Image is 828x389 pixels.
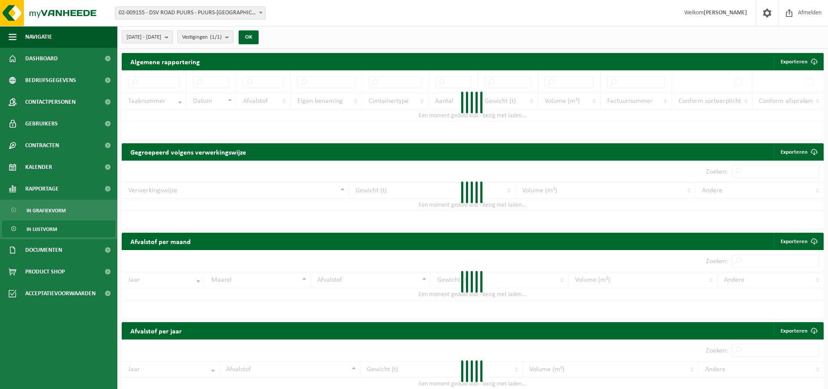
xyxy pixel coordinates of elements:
span: Vestigingen [182,31,222,44]
span: Dashboard [25,48,58,69]
span: Contracten [25,135,59,156]
span: Rapportage [25,178,59,200]
button: OK [239,30,259,44]
a: Exporteren [774,322,823,340]
h2: Gegroepeerd volgens verwerkingswijze [122,143,255,160]
span: In lijstvorm [27,221,57,237]
a: Exporteren [774,233,823,250]
span: Kalender [25,156,52,178]
count: (1/1) [210,34,222,40]
span: Gebruikers [25,113,58,135]
span: 02-009155 - DSV ROAD PUURS - PUURS-SINT-AMANDS [115,7,265,19]
span: 02-009155 - DSV ROAD PUURS - PUURS-SINT-AMANDS [115,7,266,20]
a: Exporteren [774,143,823,161]
h2: Afvalstof per jaar [122,322,190,339]
a: In grafiekvorm [2,202,115,218]
span: Documenten [25,239,62,261]
span: Acceptatievoorwaarden [25,283,96,304]
h2: Algemene rapportering [122,53,209,70]
span: Bedrijfsgegevens [25,69,76,91]
a: In lijstvorm [2,221,115,237]
button: Exporteren [774,53,823,70]
span: [DATE] - [DATE] [126,31,161,44]
button: Vestigingen(1/1) [177,30,233,43]
button: [DATE] - [DATE] [122,30,173,43]
span: Navigatie [25,26,52,48]
span: Contactpersonen [25,91,76,113]
span: In grafiekvorm [27,202,66,219]
strong: [PERSON_NAME] [704,10,747,16]
h2: Afvalstof per maand [122,233,200,250]
span: Product Shop [25,261,65,283]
